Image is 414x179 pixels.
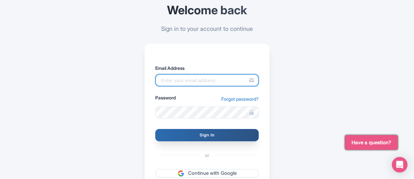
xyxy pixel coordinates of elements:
input: Enter your email address [155,74,259,86]
span: or [200,152,214,159]
a: Continue with Google [155,169,259,178]
label: Password [155,94,176,101]
button: Have a question? [345,135,398,150]
label: Email Address [155,65,259,71]
span: Have a question? [352,139,391,147]
a: Forgot password? [221,96,259,102]
p: Sign in to your account to continue [145,24,269,33]
div: Open Intercom Messenger [392,157,407,173]
input: Sign In [155,129,259,141]
h2: Welcome back [145,4,269,17]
